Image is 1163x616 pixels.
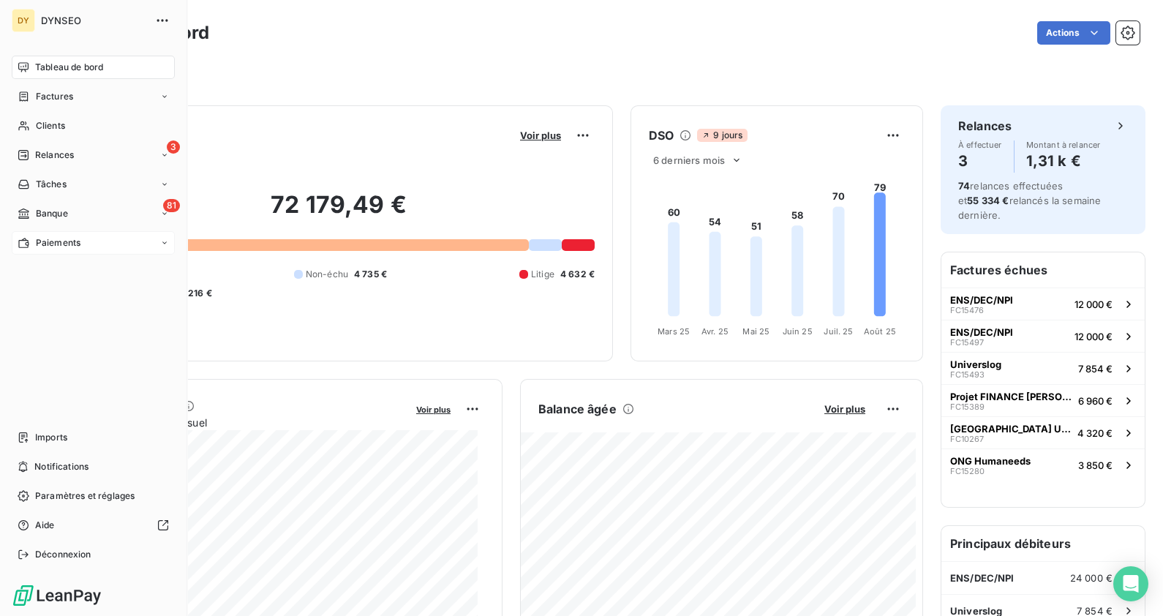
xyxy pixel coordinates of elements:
[1037,21,1110,45] button: Actions
[967,195,1009,206] span: 55 334 €
[941,448,1145,481] button: ONG HumaneedsFC152803 850 €
[35,489,135,503] span: Paramètres et réglages
[538,400,617,418] h6: Balance âgée
[531,268,554,281] span: Litige
[1077,427,1113,439] span: 4 320 €
[941,416,1145,448] button: [GEOGRAPHIC_DATA] UPECFC102674 320 €
[520,129,561,141] span: Voir plus
[41,15,146,26] span: DYNSEO
[1113,566,1148,601] div: Open Intercom Messenger
[36,90,73,103] span: Factures
[653,154,725,166] span: 6 derniers mois
[36,119,65,132] span: Clients
[1078,363,1113,375] span: 7 854 €
[950,306,984,315] span: FC15476
[950,294,1013,306] span: ENS/DEC/NPI
[958,180,970,192] span: 74
[941,252,1145,288] h6: Factures échues
[306,268,348,281] span: Non-échu
[950,467,985,476] span: FC15280
[35,519,55,532] span: Aide
[163,199,180,212] span: 81
[12,56,175,79] a: Tableau de bord
[416,405,451,415] span: Voir plus
[1026,149,1101,173] h4: 1,31 k €
[950,572,1015,584] span: ENS/DEC/NPI
[941,320,1145,352] button: ENS/DEC/NPIFC1549712 000 €
[35,61,103,74] span: Tableau de bord
[36,236,80,249] span: Paiements
[1070,572,1113,584] span: 24 000 €
[516,129,565,142] button: Voir plus
[12,173,175,196] a: Tâches
[950,338,984,347] span: FC15497
[697,129,747,142] span: 9 jours
[824,403,865,415] span: Voir plus
[950,326,1013,338] span: ENS/DEC/NPI
[950,402,985,411] span: FC15389
[950,423,1072,435] span: [GEOGRAPHIC_DATA] UPEC
[12,9,35,32] div: DY
[35,548,91,561] span: Déconnexion
[941,288,1145,320] button: ENS/DEC/NPIFC1547612 000 €
[12,202,175,225] a: 81Banque
[1078,395,1113,407] span: 6 960 €
[950,455,1031,467] span: ONG Humaneeds
[701,326,729,337] tspan: Avr. 25
[12,584,102,607] img: Logo LeanPay
[34,460,89,473] span: Notifications
[12,426,175,449] a: Imports
[12,514,175,537] a: Aide
[783,326,813,337] tspan: Juin 25
[354,268,387,281] span: 4 735 €
[958,140,1002,149] span: À effectuer
[35,149,74,162] span: Relances
[12,143,175,167] a: 3Relances
[36,178,67,191] span: Tâches
[649,127,674,144] h6: DSO
[1026,140,1101,149] span: Montant à relancer
[941,526,1145,561] h6: Principaux débiteurs
[950,435,984,443] span: FC10267
[742,326,769,337] tspan: Mai 25
[36,207,68,220] span: Banque
[1074,298,1113,310] span: 12 000 €
[12,85,175,108] a: Factures
[941,352,1145,384] button: UniverslogFC154937 854 €
[12,231,175,255] a: Paiements
[958,149,1002,173] h4: 3
[950,358,1001,370] span: Universlog
[12,114,175,138] a: Clients
[412,402,455,416] button: Voir plus
[950,391,1072,402] span: Projet FINANCE [PERSON_NAME]
[658,326,690,337] tspan: Mars 25
[83,415,406,430] span: Chiffre d'affaires mensuel
[958,180,1101,221] span: relances effectuées et relancés la semaine dernière.
[941,384,1145,416] button: Projet FINANCE [PERSON_NAME]FC153896 960 €
[864,326,896,337] tspan: Août 25
[35,431,67,444] span: Imports
[824,326,853,337] tspan: Juil. 25
[167,140,180,154] span: 3
[1078,459,1113,471] span: 3 850 €
[950,370,985,379] span: FC15493
[12,484,175,508] a: Paramètres et réglages
[820,402,870,416] button: Voir plus
[184,287,212,300] span: -216 €
[958,117,1012,135] h6: Relances
[83,190,595,234] h2: 72 179,49 €
[560,268,595,281] span: 4 632 €
[1074,331,1113,342] span: 12 000 €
